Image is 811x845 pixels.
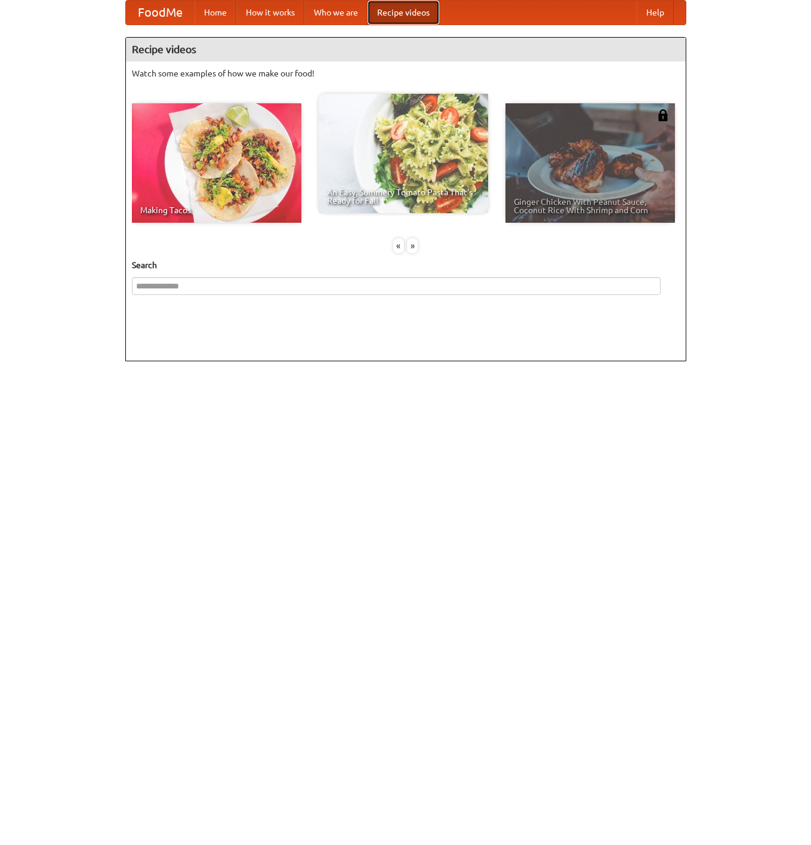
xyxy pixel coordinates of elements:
div: « [393,238,404,253]
a: FoodMe [126,1,195,24]
a: Recipe videos [368,1,439,24]
h4: Recipe videos [126,38,686,62]
span: An Easy, Summery Tomato Pasta That's Ready for Fall [327,188,480,205]
a: An Easy, Summery Tomato Pasta That's Ready for Fall [319,94,488,213]
p: Watch some examples of how we make our food! [132,67,680,79]
a: Home [195,1,236,24]
a: Who we are [304,1,368,24]
h5: Search [132,259,680,271]
a: Making Tacos [132,103,301,223]
a: Help [637,1,674,24]
span: Making Tacos [140,206,293,214]
div: » [407,238,418,253]
a: How it works [236,1,304,24]
img: 483408.png [657,109,669,121]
